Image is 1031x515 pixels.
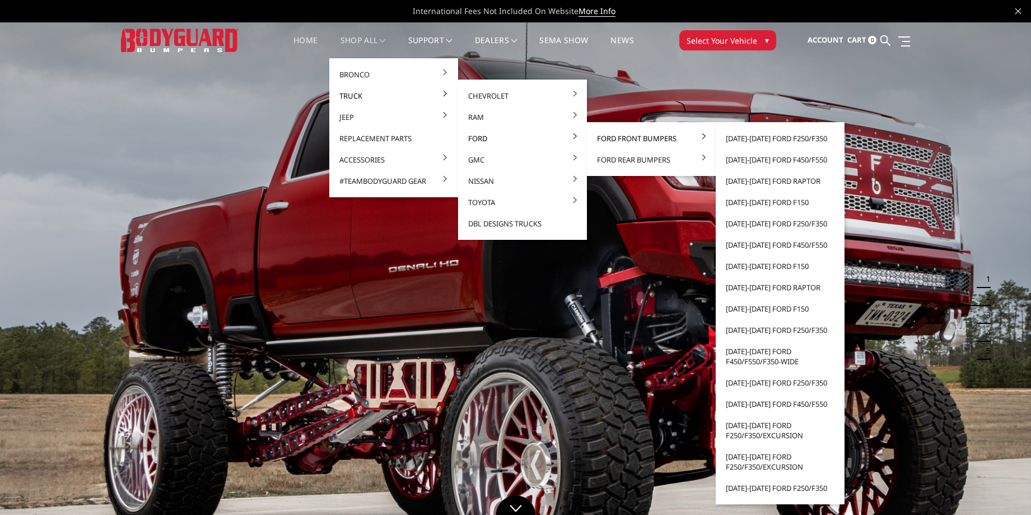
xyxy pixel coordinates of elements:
[720,149,840,170] a: [DATE]-[DATE] Ford F450/F550
[720,298,840,319] a: [DATE]-[DATE] Ford F150
[720,234,840,256] a: [DATE]-[DATE] Ford F450/F550
[334,85,454,106] a: Truck
[591,128,711,149] a: Ford Front Bumpers
[463,106,582,128] a: Ram
[463,213,582,234] a: DBL Designs Trucks
[979,306,991,324] button: 3 of 5
[847,25,876,55] a: Cart 0
[720,372,840,393] a: [DATE]-[DATE] Ford F250/F350
[463,128,582,149] a: Ford
[475,36,517,58] a: Dealers
[334,106,454,128] a: Jeep
[720,446,840,477] a: [DATE]-[DATE] Ford F250/F350/Excursion
[979,342,991,360] button: 5 of 5
[720,319,840,341] a: [DATE]-[DATE] Ford F250/F350
[334,128,454,149] a: Replacement Parts
[720,341,840,372] a: [DATE]-[DATE] Ford F450/F550/F350-wide
[679,30,776,50] button: Select Your Vehicle
[979,288,991,306] button: 2 of 5
[720,192,840,213] a: [DATE]-[DATE] Ford F150
[293,36,318,58] a: Home
[579,6,615,17] a: More Info
[340,36,386,58] a: shop all
[979,324,991,342] button: 4 of 5
[463,192,582,213] a: Toyota
[975,461,1031,515] iframe: Chat Widget
[334,64,454,85] a: Bronco
[334,170,454,192] a: #TeamBodyguard Gear
[979,270,991,288] button: 1 of 5
[847,35,866,45] span: Cart
[765,34,769,46] span: ▾
[463,170,582,192] a: Nissan
[868,36,876,44] span: 0
[720,277,840,298] a: [DATE]-[DATE] Ford Raptor
[591,149,711,170] a: Ford Rear Bumpers
[496,495,535,515] a: Click to Down
[121,29,239,52] img: BODYGUARD BUMPERS
[808,35,843,45] span: Account
[720,477,840,499] a: [DATE]-[DATE] Ford F250/F350
[610,36,633,58] a: News
[720,128,840,149] a: [DATE]-[DATE] Ford F250/F350
[720,170,840,192] a: [DATE]-[DATE] Ford Raptor
[334,149,454,170] a: Accessories
[463,85,582,106] a: Chevrolet
[808,25,843,55] a: Account
[720,213,840,234] a: [DATE]-[DATE] Ford F250/F350
[720,393,840,415] a: [DATE]-[DATE] Ford F450/F550
[539,36,588,58] a: SEMA Show
[408,36,452,58] a: Support
[720,256,840,277] a: [DATE]-[DATE] Ford F150
[687,35,757,47] span: Select Your Vehicle
[463,149,582,170] a: GMC
[720,415,840,446] a: [DATE]-[DATE] Ford F250/F350/Excursion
